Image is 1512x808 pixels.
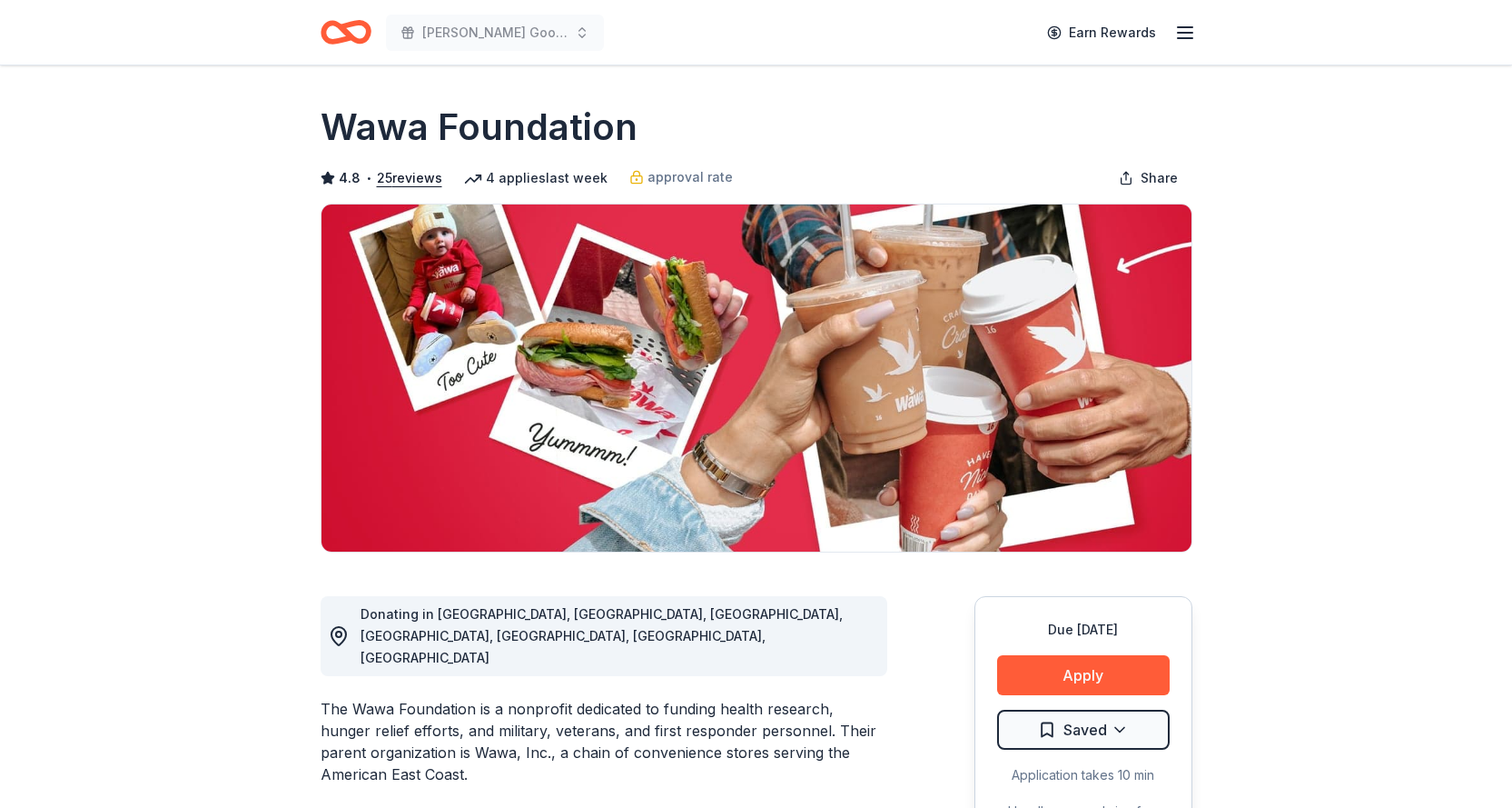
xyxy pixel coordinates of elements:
[1141,167,1178,189] span: Share
[321,204,1191,552] img: Image for Wawa Foundation
[321,698,887,785] div: The Wawa Foundation is a nonprofit dedicated to funding health research, hunger relief efforts, a...
[365,171,371,185] span: •
[321,11,371,54] a: Home
[1036,16,1167,49] a: Earn Rewards
[464,167,608,189] div: 4 applies last week
[997,619,1170,641] div: Due [DATE]
[629,166,733,188] a: approval rate
[361,606,843,665] span: Donating in [GEOGRAPHIC_DATA], [GEOGRAPHIC_DATA], [GEOGRAPHIC_DATA], [GEOGRAPHIC_DATA], [GEOGRAPH...
[386,15,604,51] button: [PERSON_NAME] Goods & Services Auction
[1063,718,1107,742] span: Saved
[997,764,1170,786] div: Application takes 10 min
[1104,160,1192,196] button: Share
[321,102,637,153] h1: Wawa Foundation
[997,710,1170,750] button: Saved
[377,167,442,189] button: 25reviews
[647,166,733,188] span: approval rate
[339,167,361,189] span: 4.8
[997,655,1170,695] button: Apply
[422,22,568,44] span: [PERSON_NAME] Goods & Services Auction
